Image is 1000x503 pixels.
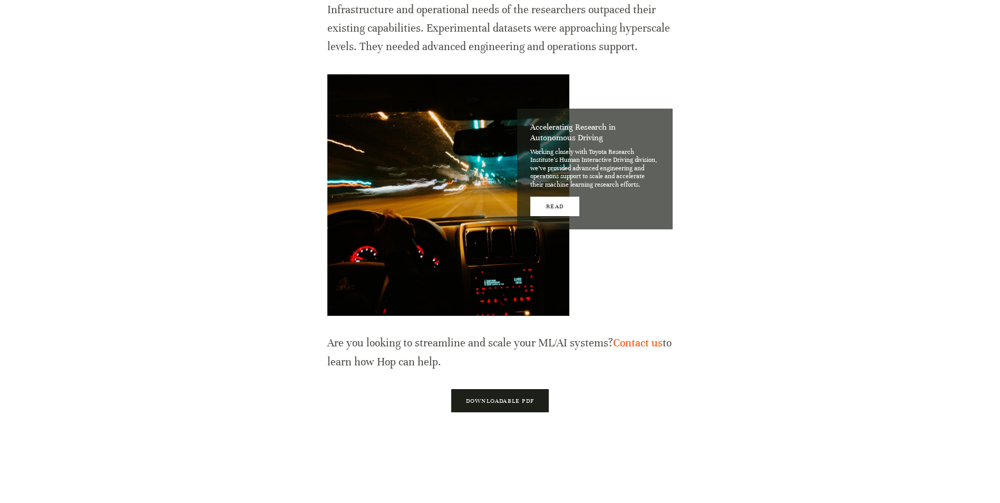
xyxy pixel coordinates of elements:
a: Downloadable PDF [451,389,549,412]
p: Working closely with Toyota Research Institute’s Human Interactive Driving division, we’ve provid... [530,148,659,189]
p: Accelerating Research in Autonomous Driving [530,122,618,142]
a: Read [530,197,579,216]
a: Contact us [613,336,663,350]
p: Are you looking to streamline and scale your ML/AI systems? to learn how Hop can help. [327,334,673,371]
